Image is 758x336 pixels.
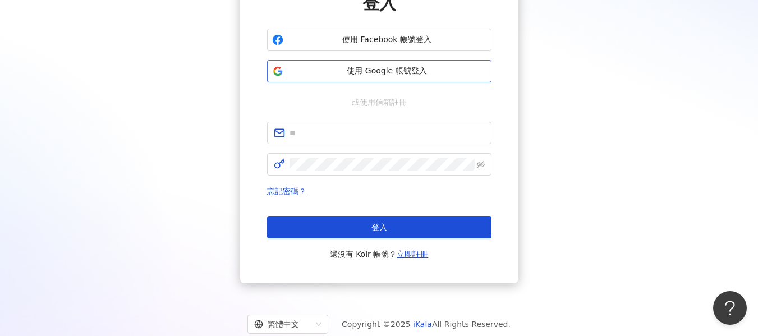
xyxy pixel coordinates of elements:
[267,216,491,238] button: 登入
[288,66,486,77] span: 使用 Google 帳號登入
[397,250,428,259] a: 立即註冊
[713,291,747,325] iframe: Help Scout Beacon - Open
[477,160,485,168] span: eye-invisible
[288,34,486,45] span: 使用 Facebook 帳號登入
[267,29,491,51] button: 使用 Facebook 帳號登入
[267,60,491,82] button: 使用 Google 帳號登入
[330,247,429,261] span: 還沒有 Kolr 帳號？
[371,223,387,232] span: 登入
[344,96,415,108] span: 或使用信箱註冊
[254,315,311,333] div: 繁體中文
[342,317,511,331] span: Copyright © 2025 All Rights Reserved.
[413,320,432,329] a: iKala
[267,187,306,196] a: 忘記密碼？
